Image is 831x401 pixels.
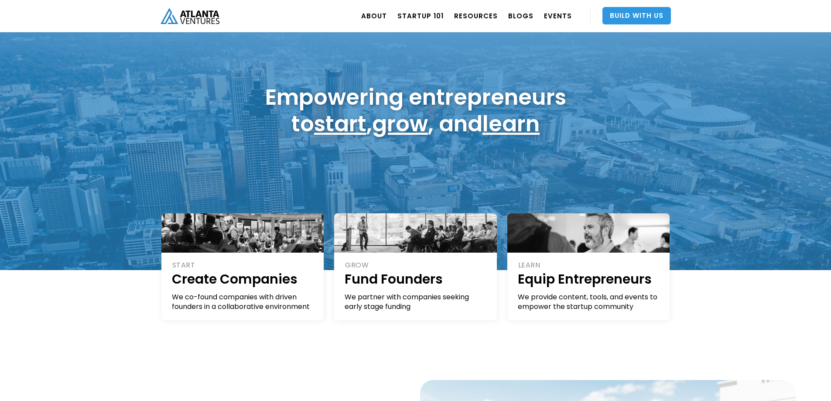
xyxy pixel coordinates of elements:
[372,108,428,139] a: grow
[314,108,366,139] a: start
[172,260,315,270] div: START
[161,213,324,320] a: STARTCreate CompaniesWe co-found companies with driven founders in a collaborative environment
[482,108,540,139] a: learn
[172,270,315,288] h1: Create Companies
[507,213,670,320] a: LEARNEquip EntrepreneursWe provide content, tools, and events to empower the startup community
[602,7,671,24] a: Build With Us
[361,3,387,28] a: ABOUT
[397,3,444,28] a: Startup 101
[345,292,487,312] div: We partner with companies seeking early stage funding
[518,270,660,288] h1: Equip Entrepreneurs
[345,270,487,288] h1: Fund Founders
[518,292,660,312] div: We provide content, tools, and events to empower the startup community
[518,260,660,270] div: LEARN
[265,84,566,137] h1: Empowering entrepreneurs to , , and
[172,292,315,312] div: We co-found companies with driven founders in a collaborative environment
[345,260,487,270] div: GROW
[334,213,497,320] a: GROWFund FoundersWe partner with companies seeking early stage funding
[544,3,572,28] a: EVENTS
[454,3,498,28] a: RESOURCES
[508,3,533,28] a: BLOGS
